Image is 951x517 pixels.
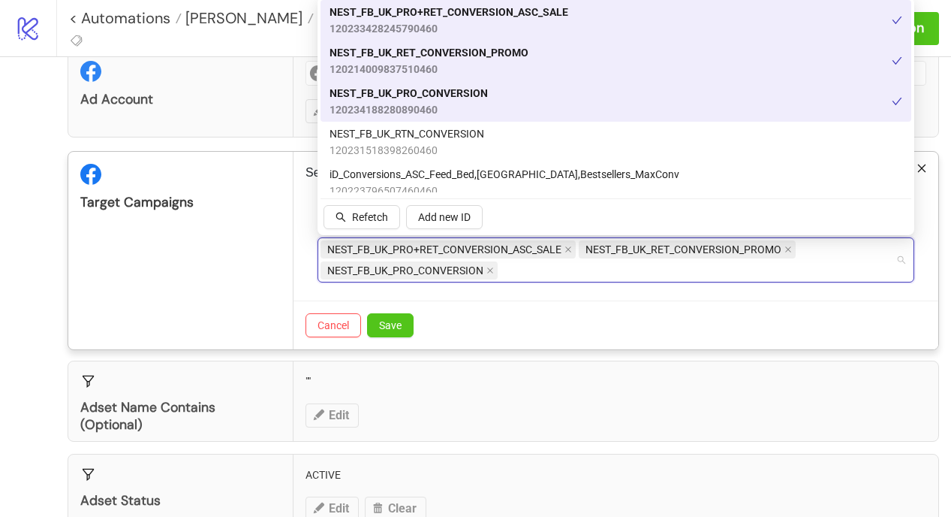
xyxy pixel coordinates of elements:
span: NEST_FB_UK_PRO_CONVERSION [327,262,483,279]
div: NEST_FB_UK_RTN_CONVERSION [321,122,911,162]
button: Refetch [324,205,400,229]
span: NEST_FB_UK_RET_CONVERSION_PROMO [330,44,528,61]
span: NEST_FB_UK_RET_CONVERSION_PROMO [585,241,781,258]
span: Refetch [352,211,388,223]
div: Target Campaigns [80,194,281,211]
a: [PERSON_NAME] [182,11,314,26]
span: close [784,246,792,253]
span: [PERSON_NAME] [182,8,302,28]
span: NEST_FB_UK_PRO_CONVERSION [330,85,488,101]
div: NEST_FB_UK_PRO_CONVERSION [321,81,911,122]
span: check [892,15,902,26]
span: 120233428245790460 [330,20,568,37]
span: Add new ID [418,211,471,223]
span: check [892,96,902,107]
span: NEST_FB_UK_PRO_CONVERSION [321,262,498,280]
a: < Automations [69,11,182,26]
div: NEST_FB_UK_RET_CONVERSION_PROMO [321,41,911,81]
span: NEST_FB_UK_PRO+RET_CONVERSION_ASC_SALE [330,4,568,20]
span: Save [379,319,402,331]
span: NEST_FB_UK_RTN_CONVERSION [330,125,484,142]
span: NEST_FB_UK_RET_CONVERSION_PROMO [579,240,796,258]
span: close [916,163,927,174]
div: iD_Conversions_ASC_Feed_Bed,Bath,Bestsellers_MaxConv [321,162,911,203]
span: NEST_FB_UK_PRO+RET_CONVERSION_ASC_SALE [327,241,561,258]
span: NEST_FB_UK_PRO+RET_CONVERSION_ASC_SALE [321,240,576,258]
button: Cancel [305,313,361,337]
span: 120223796507460460 [330,183,679,199]
p: Select one or more Campaigns [305,164,926,182]
span: check [892,56,902,66]
span: 120231518398260460 [330,142,484,159]
span: iD_Conversions_ASC_Feed_Bed,[GEOGRAPHIC_DATA],Bestsellers_MaxConv [330,166,679,183]
span: Cancel [318,319,349,331]
input: Select campaign ids from list [501,262,534,280]
span: 120234188280890460 [330,101,488,118]
span: search [336,212,346,222]
span: 120214009837510460 [330,61,528,77]
button: Add new ID [406,205,483,229]
span: close [564,246,572,253]
button: Save [367,313,414,337]
span: close [486,267,494,274]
